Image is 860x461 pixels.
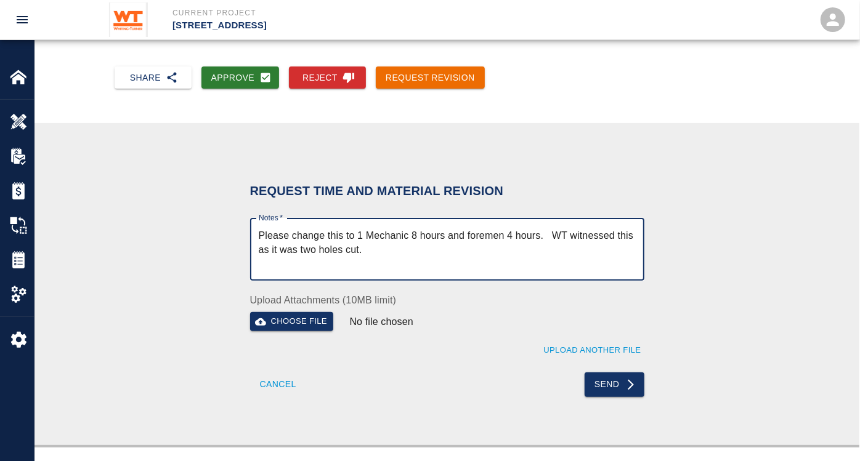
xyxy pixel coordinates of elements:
textarea: Please change this to 1 Mechanic 8 hours and foremen 4 hours. WT witnessed this as it was two hol... [259,228,636,271]
button: Reject [289,66,366,89]
iframe: Chat Widget [655,328,860,461]
p: [STREET_ADDRESS] [172,18,497,33]
button: Share [115,66,192,89]
button: Approve [201,66,280,89]
button: Request Revision [376,66,485,89]
p: Current Project [172,7,497,18]
button: Cancel [250,372,306,397]
button: Choose file [250,312,334,331]
button: Send [585,372,644,397]
label: Upload Attachments (10MB limit) [250,293,644,307]
h6: Request Time and Material Revision [250,181,644,201]
p: No file chosen [350,315,414,329]
label: Notes [259,212,283,223]
img: Whiting-Turner [109,2,148,37]
button: Upload Another File [540,341,644,360]
button: open drawer [7,5,37,34]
